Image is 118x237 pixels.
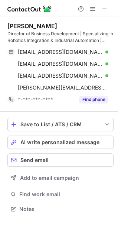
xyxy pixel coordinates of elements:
div: Save to List / ATS / CRM [20,121,101,127]
span: Add to email campaign [20,175,79,181]
button: Find work email [7,189,114,199]
div: Director of Business Development | Specializing in Robotics Integration & Industrial Automation |... [7,30,114,44]
span: [EMAIL_ADDRESS][DOMAIN_NAME] [18,49,103,55]
span: [EMAIL_ADDRESS][DOMAIN_NAME] [18,61,103,67]
button: Notes [7,204,114,214]
div: [PERSON_NAME] [7,22,57,30]
span: [EMAIL_ADDRESS][DOMAIN_NAME] [18,72,103,79]
button: Reveal Button [79,96,108,103]
button: Send email [7,153,114,167]
span: [PERSON_NAME][EMAIL_ADDRESS][DOMAIN_NAME] [18,84,108,91]
span: Send email [20,157,49,163]
button: AI write personalized message [7,136,114,149]
button: Add to email campaign [7,171,114,185]
span: AI write personalized message [20,139,99,145]
span: Find work email [19,191,111,198]
span: Notes [19,206,111,212]
button: save-profile-one-click [7,118,114,131]
img: ContactOut v5.3.10 [7,4,52,13]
